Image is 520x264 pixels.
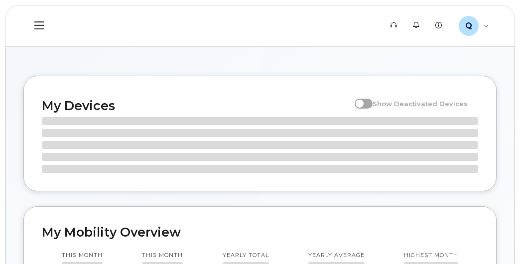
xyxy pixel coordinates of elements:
p: This month [142,252,183,260]
p: Highest month [404,252,458,260]
h2: My Devices [42,98,350,113]
input: Show Deactivated Devices [355,94,363,102]
p: Yearly average [308,252,365,260]
p: This month [62,252,103,260]
h2: My Mobility Overview [42,225,478,240]
p: Yearly total [223,252,269,260]
span: Show Deactivated Devices [373,100,468,108]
